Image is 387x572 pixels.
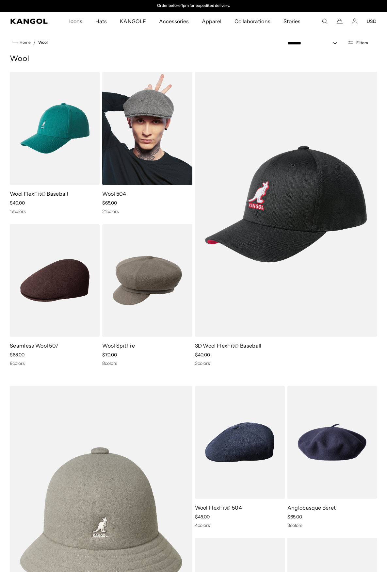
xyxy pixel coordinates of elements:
img: Anglobasque Beret [287,386,377,499]
a: Wool FlexFit® Baseball [10,190,68,197]
a: Wool FlexFit® 504 [195,504,242,511]
button: Cart [337,18,343,24]
span: $40.00 [10,200,25,206]
a: Icons [63,12,89,31]
span: Stories [283,12,300,31]
div: 4 colors [195,522,285,528]
h1: Wool [10,54,377,64]
span: Hats [95,12,107,31]
li: / [31,39,36,46]
slideshow-component: Announcement bar [126,3,261,8]
div: 3 colors [287,522,377,528]
span: Filters [356,41,368,45]
a: 3D Wool FlexFit® Baseball [195,342,262,349]
a: Collaborations [228,12,277,31]
a: Apparel [195,12,228,31]
img: Seamless Wool 507 [10,224,100,337]
span: Home [18,40,31,45]
span: $45.00 [195,514,210,520]
button: USD [367,18,377,24]
span: $70.00 [102,352,117,358]
span: $65.00 [287,514,302,520]
button: Open filters [344,40,372,46]
a: Seamless Wool 507 [10,342,58,349]
div: 17 colors [10,208,100,214]
span: Icons [69,12,82,31]
img: Wool 504 [102,72,192,185]
span: $68.00 [10,352,24,358]
div: 21 colors [102,208,192,214]
div: Announcement [126,3,261,8]
img: Wool FlexFit® 504 [195,386,285,499]
a: Wool 504 [102,190,126,197]
span: Apparel [202,12,221,31]
select: Sort by: Featured [285,40,344,47]
summary: Search here [322,18,328,24]
a: Wool [38,40,48,45]
span: Collaborations [234,12,270,31]
div: 2 of 2 [126,3,261,8]
span: $40.00 [195,352,210,358]
div: 8 colors [102,360,192,366]
img: 3D Wool FlexFit® Baseball [195,72,378,337]
img: Wool FlexFit® Baseball [10,72,100,185]
a: Account [352,18,358,24]
p: Order before 1pm for expedited delivery. [157,3,230,8]
span: Accessories [159,12,189,31]
a: Wool Spitfire [102,342,135,349]
a: Kangol [10,19,48,24]
div: 8 colors [10,360,100,366]
a: Home [12,40,31,45]
span: $65.00 [102,200,117,206]
a: Hats [89,12,113,31]
img: Wool Spitfire [102,224,192,337]
a: Anglobasque Beret [287,504,336,511]
a: Stories [277,12,307,31]
div: 3 colors [195,360,378,366]
a: Accessories [153,12,195,31]
a: KANGOLF [113,12,152,31]
span: KANGOLF [120,12,146,31]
